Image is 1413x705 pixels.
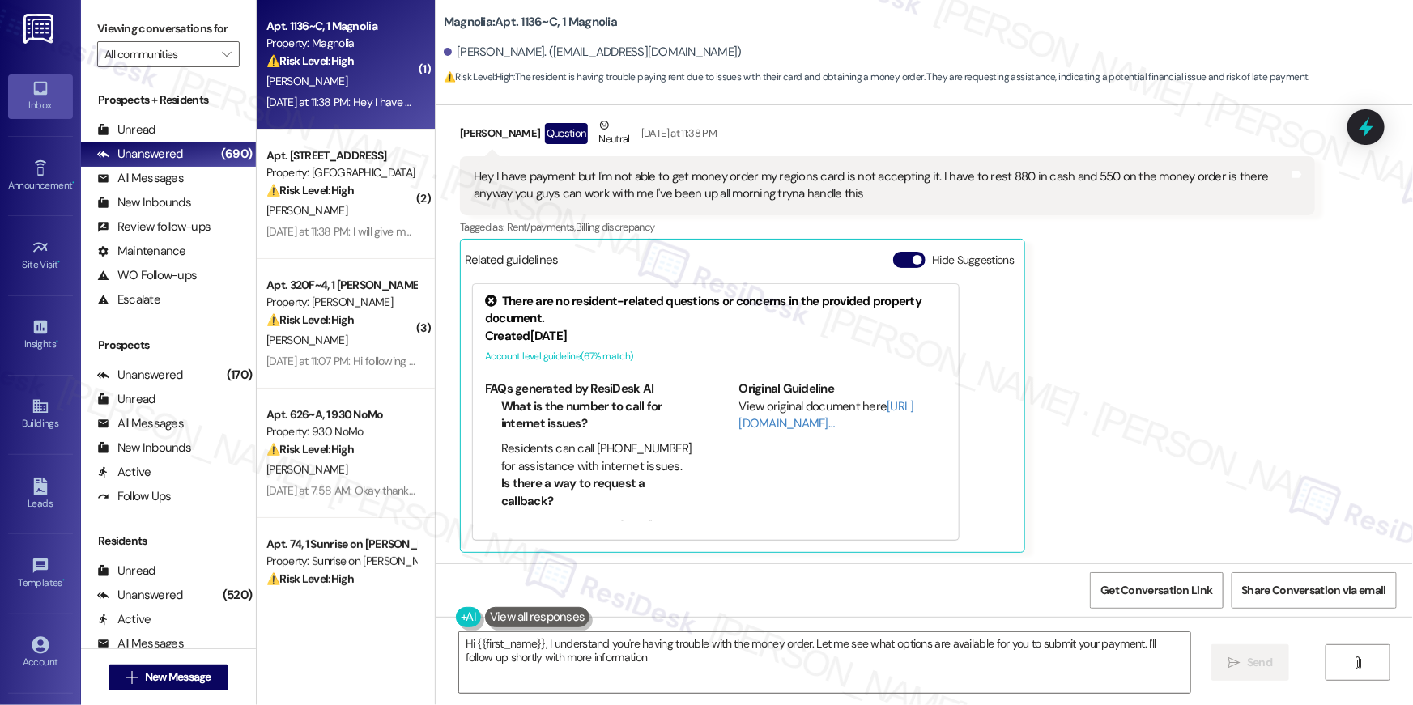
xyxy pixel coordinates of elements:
[97,16,240,41] label: Viewing conversations for
[266,294,416,311] div: Property: [PERSON_NAME]
[444,44,742,61] div: [PERSON_NAME]. ([EMAIL_ADDRESS][DOMAIN_NAME])
[266,74,347,88] span: [PERSON_NAME]
[545,123,588,143] div: Question
[126,671,138,684] i: 
[1232,572,1397,609] button: Share Conversation via email
[97,488,172,505] div: Follow Ups
[97,635,184,652] div: All Messages
[8,473,73,516] a: Leads
[266,571,354,586] strong: ⚠️ Risk Level: High
[97,611,151,628] div: Active
[266,406,416,423] div: Apt. 626~A, 1 930 NoMo
[1247,654,1272,671] span: Send
[444,14,617,31] b: Magnolia: Apt. 1136~C, 1 Magnolia
[444,70,513,83] strong: ⚠️ Risk Level: High
[8,74,73,118] a: Inbox
[104,41,214,67] input: All communities
[81,533,256,550] div: Residents
[266,553,416,570] div: Property: Sunrise on [PERSON_NAME]
[97,415,184,432] div: All Messages
[97,267,197,284] div: WO Follow-ups
[266,164,416,181] div: Property: [GEOGRAPHIC_DATA]
[97,146,183,163] div: Unanswered
[507,220,576,234] span: Rent/payments ,
[8,313,73,357] a: Insights •
[1228,656,1241,669] i: 
[266,423,416,440] div: Property: 930 NoMo
[97,121,155,138] div: Unread
[109,665,228,690] button: New Message
[266,224,524,239] div: [DATE] at 11:38 PM: I will give management a key later on
[485,348,947,365] div: Account level guideline ( 67 % match)
[1090,572,1223,609] button: Get Conversation Link
[97,563,155,580] div: Unread
[266,183,354,197] strong: ⚠️ Risk Level: High
[485,380,653,397] b: FAQs generated by ResiDesk AI
[1211,644,1290,681] button: Send
[1242,582,1386,599] span: Share Conversation via email
[97,243,186,260] div: Maintenance
[81,91,256,108] div: Prospects + Residents
[739,398,914,431] a: [URL][DOMAIN_NAME]…
[485,293,947,328] div: There are no resident-related questions or concerns in the provided property document.
[501,475,693,510] li: Is there a way to request a callback?
[266,354,516,368] div: [DATE] at 11:07 PM: Hi following up about my message
[444,69,1309,86] span: : The resident is having trouble paying rent due to issues with their card and obtaining a money ...
[223,363,256,388] div: (170)
[97,219,211,236] div: Review follow-ups
[97,440,191,457] div: New Inbounds
[56,336,58,347] span: •
[1100,582,1212,599] span: Get Conversation Link
[739,380,835,397] b: Original Guideline
[97,170,184,187] div: All Messages
[72,177,74,189] span: •
[596,117,633,151] div: Neutral
[637,125,717,142] div: [DATE] at 11:38 PM
[266,147,416,164] div: Apt. [STREET_ADDRESS]
[266,462,347,477] span: [PERSON_NAME]
[1352,656,1364,669] i: 
[465,252,559,275] div: Related guidelines
[576,220,655,234] span: Billing discrepancy
[266,333,347,347] span: [PERSON_NAME]
[266,18,416,35] div: Apt. 1136~C, 1 Magnolia
[97,391,155,408] div: Unread
[97,587,183,604] div: Unanswered
[266,53,354,68] strong: ⚠️ Risk Level: High
[459,632,1190,693] textarea: Hi {{first_name}}, I understand you're having trouble with the money order. Let me see what optio...
[8,393,73,436] a: Buildings
[485,328,947,345] div: Created [DATE]
[219,583,256,608] div: (520)
[474,168,1289,203] div: Hey I have payment but I'm not able to get money order my regions card is not accepting it. I hav...
[97,194,191,211] div: New Inbounds
[932,252,1014,269] label: Hide Suggestions
[222,48,231,61] i: 
[8,234,73,278] a: Site Visit •
[97,464,151,481] div: Active
[501,518,693,570] li: Yes, residents can text "On It" to 266278 to get a representative to call them.
[266,35,416,52] div: Property: Magnolia
[266,203,347,218] span: [PERSON_NAME]
[8,552,73,596] a: Templates •
[145,669,211,686] span: New Message
[23,14,57,44] img: ResiDesk Logo
[460,215,1315,239] div: Tagged as:
[97,291,160,308] div: Escalate
[501,440,693,475] li: Residents can call [PHONE_NUMBER] for assistance with internet issues.
[58,257,61,268] span: •
[501,398,693,433] li: What is the number to call for internet issues?
[266,312,354,327] strong: ⚠️ Risk Level: High
[460,117,1315,156] div: [PERSON_NAME]
[266,277,416,294] div: Apt. 320F~4, 1 [PERSON_NAME]
[81,337,256,354] div: Prospects
[217,142,256,167] div: (690)
[739,398,947,433] div: View original document here
[266,442,354,457] strong: ⚠️ Risk Level: High
[62,575,65,586] span: •
[266,536,416,553] div: Apt. 74, 1 Sunrise on [PERSON_NAME]
[8,631,73,675] a: Account
[266,483,481,498] div: [DATE] at 7:58 AM: Okay thanks I appreciate it
[97,367,183,384] div: Unanswered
